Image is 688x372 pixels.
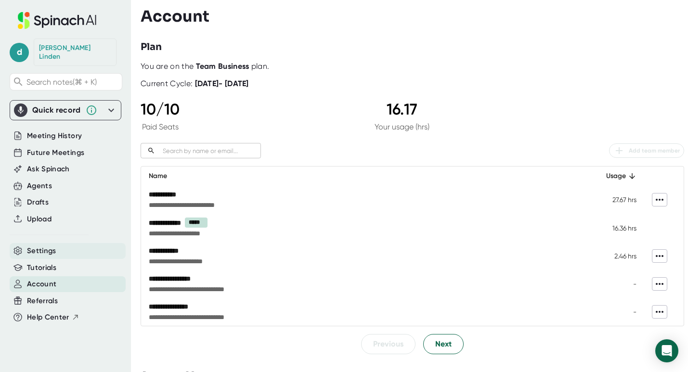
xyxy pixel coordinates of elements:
[27,262,56,273] button: Tutorials
[141,100,180,118] div: 10 / 10
[141,7,209,26] h3: Account
[27,214,52,225] button: Upload
[196,62,249,71] b: Team Business
[10,43,29,62] span: d
[435,338,452,350] span: Next
[423,334,464,354] button: Next
[27,245,56,257] button: Settings
[27,312,69,323] span: Help Center
[27,279,56,290] button: Account
[587,298,644,326] td: -
[14,101,117,120] div: Quick record
[141,40,162,54] h3: Plan
[149,170,580,182] div: Name
[375,122,429,131] div: Your usage (hrs)
[141,62,684,71] div: You are on the plan.
[609,143,684,158] button: Add team member
[27,295,58,307] button: Referrals
[595,170,636,182] div: Usage
[587,270,644,298] td: -
[587,214,644,242] td: 16.36 hrs
[375,100,429,118] div: 16.17
[32,105,81,115] div: Quick record
[27,130,82,141] button: Meeting History
[159,145,261,156] input: Search by name or email...
[27,147,84,158] button: Future Meetings
[655,339,678,362] div: Open Intercom Messenger
[27,312,79,323] button: Help Center
[361,334,415,354] button: Previous
[26,77,97,87] span: Search notes (⌘ + K)
[27,180,52,192] button: Agents
[613,145,680,156] span: Add team member
[587,242,644,270] td: 2.46 hrs
[141,79,249,89] div: Current Cycle:
[27,197,49,208] button: Drafts
[39,44,111,61] div: Darren Linden
[373,338,403,350] span: Previous
[587,186,644,214] td: 27.67 hrs
[141,122,180,131] div: Paid Seats
[195,79,249,88] b: [DATE] - [DATE]
[27,164,70,175] button: Ask Spinach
